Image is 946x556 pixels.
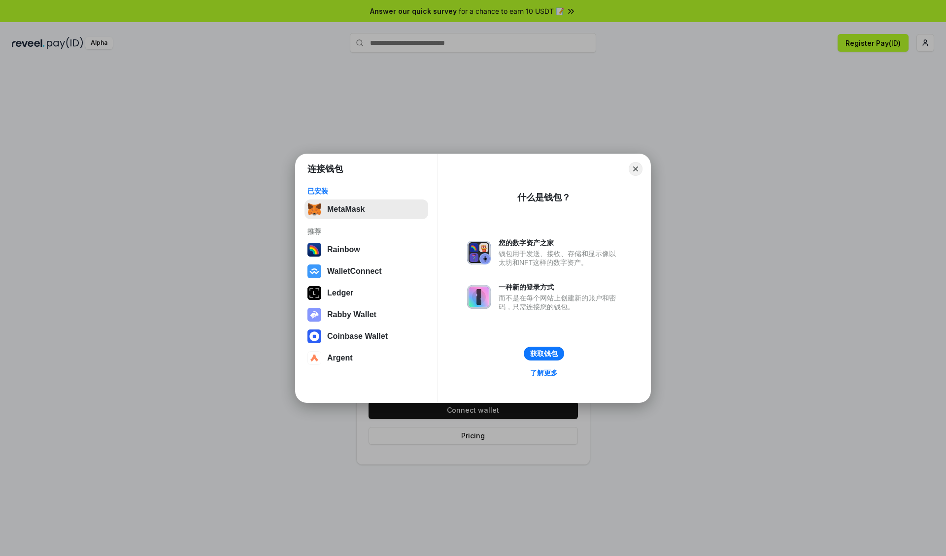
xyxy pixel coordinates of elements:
[517,192,571,203] div: 什么是钱包？
[304,283,428,303] button: Ledger
[530,368,558,377] div: 了解更多
[307,163,343,175] h1: 连接钱包
[327,354,353,362] div: Argent
[530,349,558,358] div: 获取钱包
[499,249,621,267] div: 钱包用于发送、接收、存储和显示像以太坊和NFT这样的数字资产。
[304,348,428,368] button: Argent
[499,283,621,292] div: 一种新的登录方式
[307,264,321,278] img: svg+xml,%3Csvg%20width%3D%2228%22%20height%3D%2228%22%20viewBox%3D%220%200%2028%2028%22%20fill%3D...
[327,289,353,297] div: Ledger
[307,329,321,343] img: svg+xml,%3Csvg%20width%3D%2228%22%20height%3D%2228%22%20viewBox%3D%220%200%2028%2028%22%20fill%3D...
[629,162,642,176] button: Close
[304,262,428,281] button: WalletConnect
[327,332,388,341] div: Coinbase Wallet
[307,308,321,322] img: svg+xml,%3Csvg%20xmlns%3D%22http%3A%2F%2Fwww.w3.org%2F2000%2Fsvg%22%20fill%3D%22none%22%20viewBox...
[327,245,360,254] div: Rainbow
[307,286,321,300] img: svg+xml,%3Csvg%20xmlns%3D%22http%3A%2F%2Fwww.w3.org%2F2000%2Fsvg%22%20width%3D%2228%22%20height%3...
[499,238,621,247] div: 您的数字资产之家
[307,187,425,196] div: 已安装
[307,227,425,236] div: 推荐
[524,366,564,379] a: 了解更多
[304,240,428,260] button: Rainbow
[467,241,491,264] img: svg+xml,%3Csvg%20xmlns%3D%22http%3A%2F%2Fwww.w3.org%2F2000%2Fsvg%22%20fill%3D%22none%22%20viewBox...
[327,310,376,319] div: Rabby Wallet
[304,199,428,219] button: MetaMask
[499,294,621,311] div: 而不是在每个网站上创建新的账户和密码，只需连接您的钱包。
[327,205,365,214] div: MetaMask
[307,351,321,365] img: svg+xml,%3Csvg%20width%3D%2228%22%20height%3D%2228%22%20viewBox%3D%220%200%2028%2028%22%20fill%3D...
[524,347,564,360] button: 获取钱包
[307,243,321,257] img: svg+xml,%3Csvg%20width%3D%22120%22%20height%3D%22120%22%20viewBox%3D%220%200%20120%20120%22%20fil...
[307,202,321,216] img: svg+xml,%3Csvg%20fill%3D%22none%22%20height%3D%2233%22%20viewBox%3D%220%200%2035%2033%22%20width%...
[304,327,428,346] button: Coinbase Wallet
[304,305,428,325] button: Rabby Wallet
[327,267,382,276] div: WalletConnect
[467,285,491,309] img: svg+xml,%3Csvg%20xmlns%3D%22http%3A%2F%2Fwww.w3.org%2F2000%2Fsvg%22%20fill%3D%22none%22%20viewBox...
